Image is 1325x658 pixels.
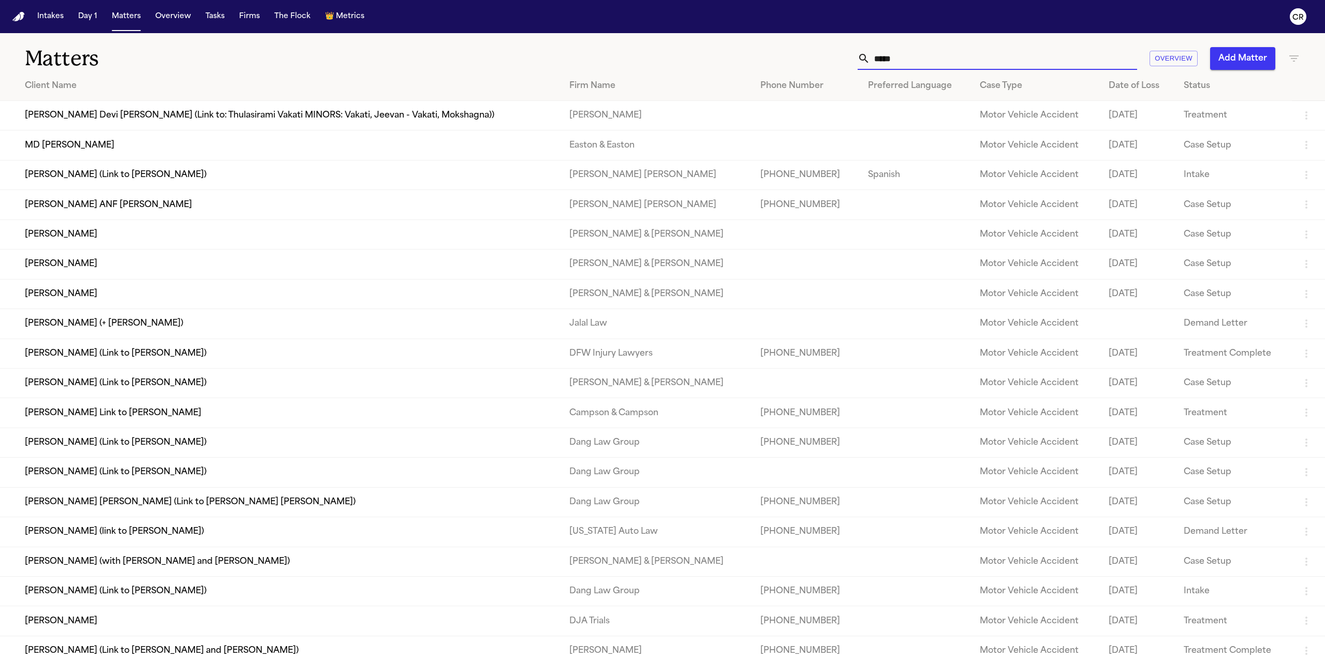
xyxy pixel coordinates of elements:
[1175,577,1292,606] td: Intake
[1175,279,1292,309] td: Case Setup
[971,547,1100,576] td: Motor Vehicle Accident
[1175,250,1292,279] td: Case Setup
[1175,130,1292,160] td: Case Setup
[1100,160,1175,189] td: [DATE]
[1175,160,1292,189] td: Intake
[569,80,744,92] div: Firm Name
[971,517,1100,547] td: Motor Vehicle Accident
[1100,606,1175,636] td: [DATE]
[1175,101,1292,130] td: Treatment
[321,7,369,26] button: crownMetrics
[971,130,1100,160] td: Motor Vehicle Accident
[1100,577,1175,606] td: [DATE]
[752,577,860,606] td: [PHONE_NUMBER]
[860,160,972,189] td: Spanish
[752,398,860,428] td: [PHONE_NUMBER]
[561,309,752,339] td: Jalal Law
[971,101,1100,130] td: Motor Vehicle Accident
[1210,47,1275,70] button: Add Matter
[1184,80,1284,92] div: Status
[561,547,752,576] td: [PERSON_NAME] & [PERSON_NAME]
[971,606,1100,636] td: Motor Vehicle Accident
[1100,101,1175,130] td: [DATE]
[1175,190,1292,220] td: Case Setup
[971,487,1100,517] td: Motor Vehicle Accident
[971,458,1100,487] td: Motor Vehicle Accident
[235,7,264,26] a: Firms
[561,458,752,487] td: Dang Law Group
[1100,458,1175,487] td: [DATE]
[561,517,752,547] td: [US_STATE] Auto Law
[752,339,860,368] td: [PHONE_NUMBER]
[12,12,25,22] a: Home
[561,577,752,606] td: Dang Law Group
[971,577,1100,606] td: Motor Vehicle Accident
[752,190,860,220] td: [PHONE_NUMBER]
[1100,130,1175,160] td: [DATE]
[971,250,1100,279] td: Motor Vehicle Accident
[561,606,752,636] td: DJA Trials
[12,12,25,22] img: Finch Logo
[561,160,752,189] td: [PERSON_NAME] [PERSON_NAME]
[752,517,860,547] td: [PHONE_NUMBER]
[1100,368,1175,398] td: [DATE]
[980,80,1092,92] div: Case Type
[1175,487,1292,517] td: Case Setup
[33,7,68,26] button: Intakes
[1109,80,1167,92] div: Date of Loss
[1175,339,1292,368] td: Treatment Complete
[1175,458,1292,487] td: Case Setup
[760,80,851,92] div: Phone Number
[752,428,860,457] td: [PHONE_NUMBER]
[1100,517,1175,547] td: [DATE]
[561,220,752,249] td: [PERSON_NAME] & [PERSON_NAME]
[1100,190,1175,220] td: [DATE]
[752,606,860,636] td: [PHONE_NUMBER]
[561,250,752,279] td: [PERSON_NAME] & [PERSON_NAME]
[1100,339,1175,368] td: [DATE]
[270,7,315,26] button: The Flock
[1100,428,1175,457] td: [DATE]
[151,7,195,26] button: Overview
[1175,517,1292,547] td: Demand Letter
[561,190,752,220] td: [PERSON_NAME] [PERSON_NAME]
[74,7,101,26] button: Day 1
[1100,487,1175,517] td: [DATE]
[201,7,229,26] button: Tasks
[971,339,1100,368] td: Motor Vehicle Accident
[1175,309,1292,339] td: Demand Letter
[971,160,1100,189] td: Motor Vehicle Accident
[561,368,752,398] td: [PERSON_NAME] & [PERSON_NAME]
[1175,368,1292,398] td: Case Setup
[868,80,964,92] div: Preferred Language
[25,46,410,71] h1: Matters
[561,339,752,368] td: DFW Injury Lawyers
[971,309,1100,339] td: Motor Vehicle Accident
[971,279,1100,309] td: Motor Vehicle Accident
[561,487,752,517] td: Dang Law Group
[752,487,860,517] td: [PHONE_NUMBER]
[1175,398,1292,428] td: Treatment
[561,130,752,160] td: Easton & Easton
[1175,606,1292,636] td: Treatment
[1175,220,1292,249] td: Case Setup
[1150,51,1198,67] button: Overview
[1175,547,1292,576] td: Case Setup
[1100,547,1175,576] td: [DATE]
[561,101,752,130] td: [PERSON_NAME]
[561,428,752,457] td: Dang Law Group
[971,220,1100,249] td: Motor Vehicle Accident
[108,7,145,26] button: Matters
[752,160,860,189] td: [PHONE_NUMBER]
[971,368,1100,398] td: Motor Vehicle Accident
[971,190,1100,220] td: Motor Vehicle Accident
[561,398,752,428] td: Campson & Campson
[561,279,752,309] td: [PERSON_NAME] & [PERSON_NAME]
[1100,250,1175,279] td: [DATE]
